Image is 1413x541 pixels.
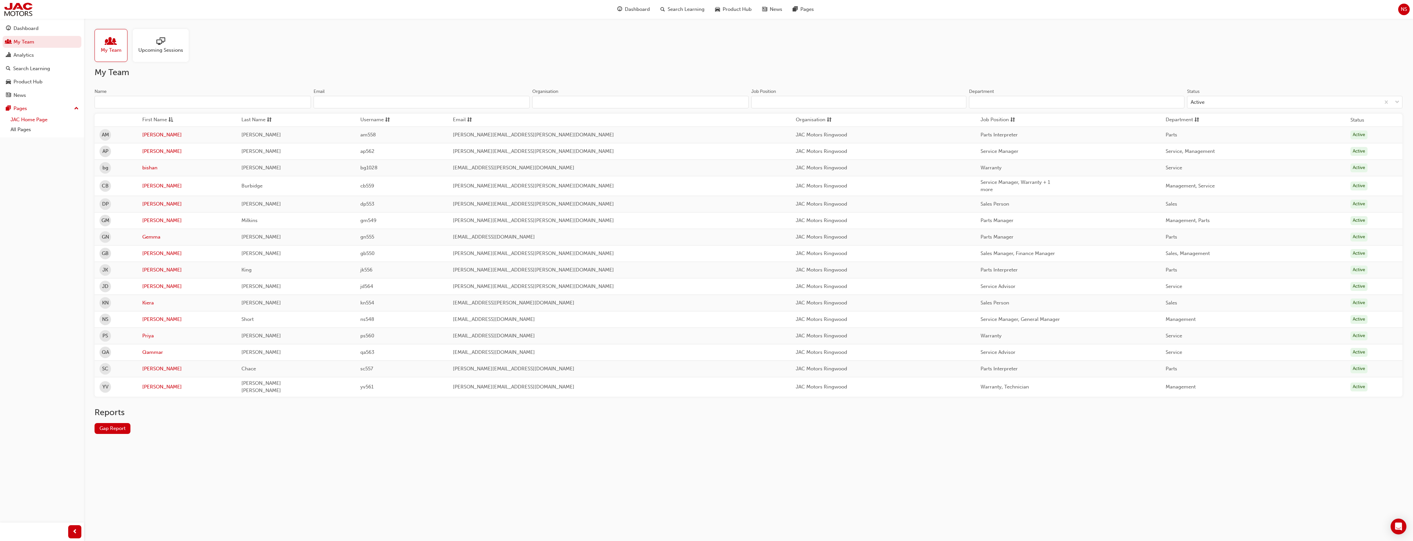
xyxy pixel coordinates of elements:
[1350,200,1368,209] div: Active
[453,116,489,124] button: Emailsorting-icon
[133,29,194,62] a: Upcoming Sessions
[453,349,535,355] span: [EMAIL_ADDRESS][DOMAIN_NAME]
[770,6,782,13] span: News
[241,250,281,256] span: [PERSON_NAME]
[95,29,133,62] a: My Team
[612,3,655,16] a: guage-iconDashboard
[95,407,1402,418] h2: Reports
[1010,116,1015,124] span: sorting-icon
[1166,165,1182,171] span: Service
[532,96,749,108] input: Organisation
[6,79,11,85] span: car-icon
[1166,384,1196,390] span: Management
[241,201,281,207] span: [PERSON_NAME]
[1350,182,1368,190] div: Active
[796,267,847,273] span: JAC Motors Ringwood
[981,283,1015,289] span: Service Advisor
[453,165,574,171] span: [EMAIL_ADDRESS][PERSON_NAME][DOMAIN_NAME]
[453,116,466,124] span: Email
[14,78,42,86] div: Product Hub
[1166,250,1210,256] span: Sales, Management
[1350,282,1368,291] div: Active
[102,200,109,208] span: DP
[981,132,1018,138] span: Parts Interpreter
[1166,132,1177,138] span: Parts
[142,217,232,224] a: [PERSON_NAME]
[1166,267,1177,273] span: Parts
[6,66,11,72] span: search-icon
[156,37,165,46] span: sessionType_ONLINE_URL-icon
[3,76,81,88] a: Product Hub
[13,65,50,72] div: Search Learning
[796,384,847,390] span: JAC Motors Ringwood
[1350,299,1368,307] div: Active
[102,349,109,356] span: QA
[142,233,232,241] a: Gemma
[1350,116,1364,124] th: Status
[981,165,1002,171] span: Warranty
[1166,116,1202,124] button: Departmentsorting-icon
[969,88,994,95] div: Department
[3,21,81,102] button: DashboardMy TeamAnalyticsSearch LearningProduct HubNews
[796,132,847,138] span: JAC Motors Ringwood
[1395,98,1399,107] span: down-icon
[3,2,33,17] a: jac-portal
[453,132,614,138] span: [PERSON_NAME][EMAIL_ADDRESS][PERSON_NAME][DOMAIN_NAME]
[241,267,252,273] span: King
[241,234,281,240] span: [PERSON_NAME]
[532,88,558,95] div: Organisation
[1166,183,1215,189] span: Management, Service
[981,333,1002,339] span: Warranty
[453,283,614,289] span: [PERSON_NAME][EMAIL_ADDRESS][PERSON_NAME][DOMAIN_NAME]
[981,217,1013,223] span: Parts Manager
[1350,364,1368,373] div: Active
[969,96,1184,108] input: Department
[453,148,614,154] span: [PERSON_NAME][EMAIL_ADDRESS][PERSON_NAME][DOMAIN_NAME]
[14,105,27,112] div: Pages
[241,380,281,394] span: [PERSON_NAME] [PERSON_NAME]
[3,63,81,75] a: Search Learning
[360,165,377,171] span: bg1028
[102,283,108,290] span: JD
[788,3,819,16] a: pages-iconPages
[142,148,232,155] a: [PERSON_NAME]
[360,201,374,207] span: dp553
[757,3,788,16] a: news-iconNews
[981,384,1029,390] span: Warranty, Technician
[241,183,263,189] span: Burbidge
[14,92,26,99] div: News
[142,332,232,340] a: Priya
[3,22,81,35] a: Dashboard
[241,217,258,223] span: Milkins
[3,89,81,101] a: News
[981,250,1055,256] span: Sales Manager, Finance Manager
[72,528,77,536] span: prev-icon
[981,148,1018,154] span: Service Manager
[796,165,847,171] span: JAC Motors Ringwood
[6,106,11,112] span: pages-icon
[1391,519,1406,534] div: Open Intercom Messenger
[360,132,376,138] span: am558
[241,116,278,124] button: Last Namesorting-icon
[796,217,847,223] span: JAC Motors Ringwood
[1350,147,1368,156] div: Active
[14,51,34,59] div: Analytics
[1166,333,1182,339] span: Service
[467,116,472,124] span: sorting-icon
[360,183,374,189] span: cb559
[102,233,109,241] span: GN
[1350,315,1368,324] div: Active
[360,333,374,339] span: ps560
[453,267,614,273] span: [PERSON_NAME][EMAIL_ADDRESS][PERSON_NAME][DOMAIN_NAME]
[796,234,847,240] span: JAC Motors Ringwood
[1194,116,1199,124] span: sorting-icon
[142,116,179,124] button: First Nameasc-icon
[617,5,622,14] span: guage-icon
[3,49,81,61] a: Analytics
[142,266,232,274] a: [PERSON_NAME]
[102,299,109,307] span: KN
[142,349,232,356] a: Qammar
[241,366,256,372] span: Chace
[453,300,574,306] span: [EMAIL_ADDRESS][PERSON_NAME][DOMAIN_NAME]
[360,217,376,223] span: gm549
